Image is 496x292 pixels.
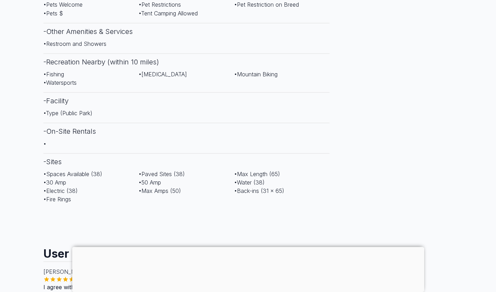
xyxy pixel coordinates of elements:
[44,153,330,169] h3: - Sites
[44,109,93,116] span: • Type (Public Park)
[44,23,330,39] h3: - Other Amenities & Services
[44,9,63,16] span: • Pets $
[44,195,71,202] span: • Fire Rings
[139,170,185,177] span: • Paved Sites (38)
[44,267,330,276] p: [PERSON_NAME]
[235,187,285,194] span: • Back-ins (31 x 65)
[44,1,83,8] span: • Pets Welcome
[44,53,330,70] h3: - Recreation Nearby (within 10 miles)
[235,70,278,77] span: • Mountain Biking
[72,247,424,290] iframe: Advertisement
[139,9,198,16] span: • Tent Camping Allowed
[44,79,77,86] span: • Watersports
[44,70,64,77] span: • Fishing
[139,179,161,186] span: • 50 Amp
[44,179,67,186] span: • 30 Amp
[44,187,78,194] span: • Electric (38)
[44,123,330,139] h3: - On-Site Rentals
[235,170,280,177] span: • Max Length (65)
[44,140,47,147] span: •
[44,170,103,177] span: • Spaces Available (38)
[44,40,107,47] span: • Restroom and Showers
[139,187,181,194] span: • Max Amps (50)
[139,70,187,77] span: • [MEDICAL_DATA]
[139,1,181,8] span: • Pet Restrictions
[44,240,330,261] h2: User Reviews
[44,92,330,109] h3: - Facility
[44,209,330,240] iframe: Advertisement
[235,1,299,8] span: • Pet Restriction on Breed
[235,179,265,186] span: • Water (38)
